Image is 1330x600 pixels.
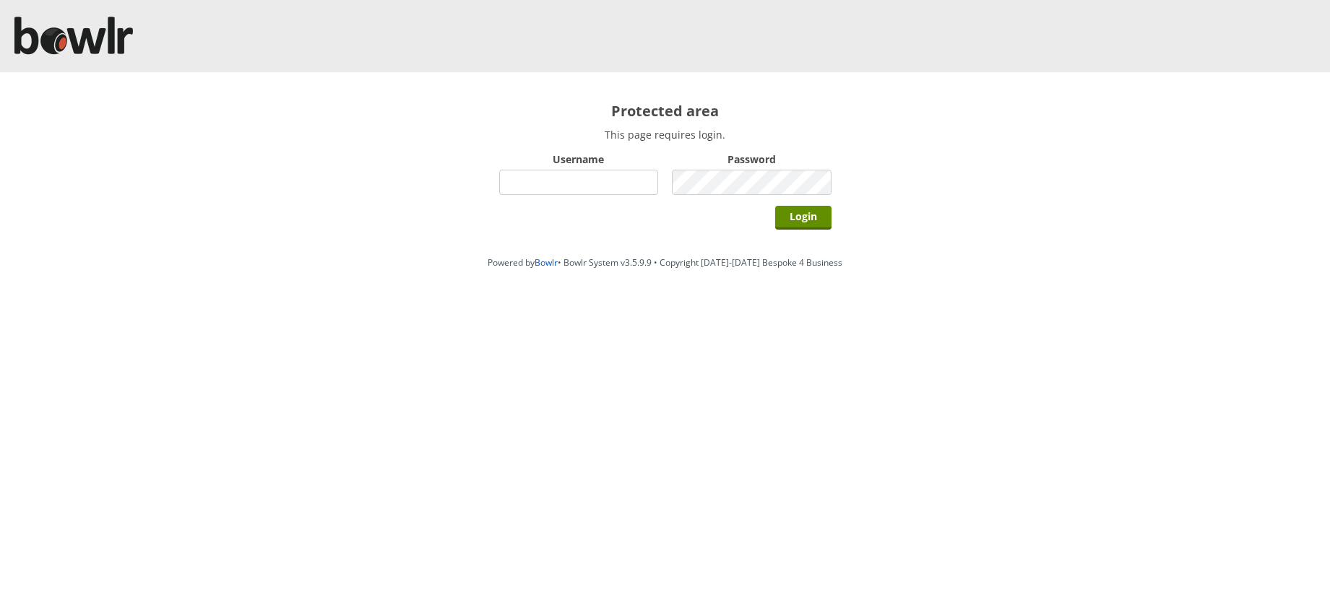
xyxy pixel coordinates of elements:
[535,256,558,269] a: Bowlr
[672,152,832,166] label: Password
[499,152,659,166] label: Username
[488,256,842,269] span: Powered by • Bowlr System v3.5.9.9 • Copyright [DATE]-[DATE] Bespoke 4 Business
[499,128,832,142] p: This page requires login.
[499,101,832,121] h2: Protected area
[775,206,832,230] input: Login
